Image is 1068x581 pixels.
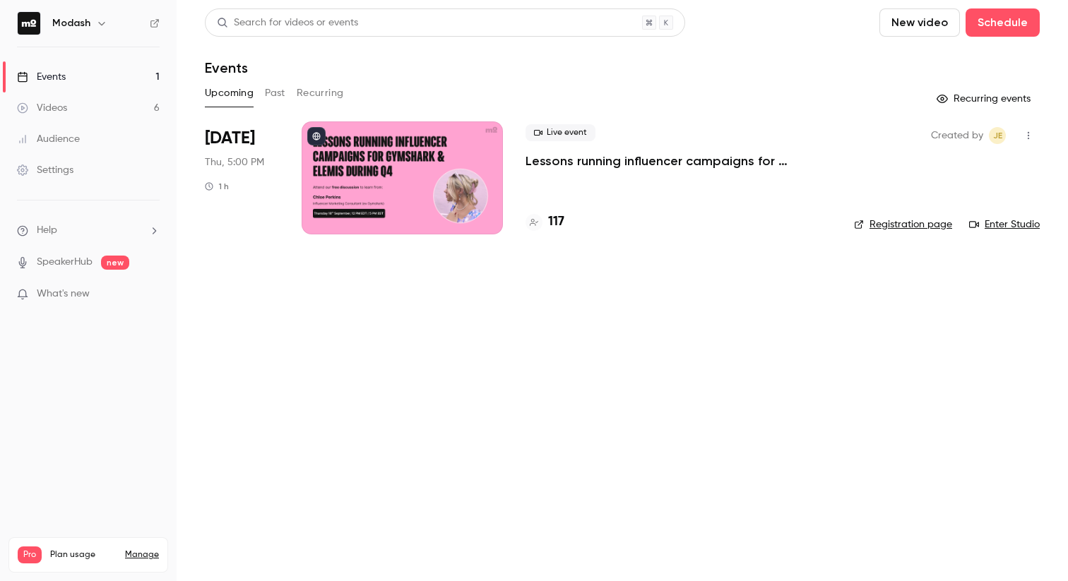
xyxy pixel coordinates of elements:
[17,70,66,84] div: Events
[931,127,983,144] span: Created by
[854,217,952,232] a: Registration page
[17,163,73,177] div: Settings
[18,546,42,563] span: Pro
[205,181,229,192] div: 1 h
[52,16,90,30] h6: Modash
[969,217,1040,232] a: Enter Studio
[101,256,129,270] span: new
[930,88,1040,110] button: Recurring events
[265,82,285,104] button: Past
[17,223,160,238] li: help-dropdown-opener
[17,101,67,115] div: Videos
[205,127,255,150] span: [DATE]
[205,59,248,76] h1: Events
[125,549,159,561] a: Manage
[526,124,595,141] span: Live event
[18,12,40,35] img: Modash
[37,223,57,238] span: Help
[966,8,1040,37] button: Schedule
[217,16,358,30] div: Search for videos or events
[989,127,1006,144] span: Jack Eaton
[993,127,1002,144] span: JE
[17,132,80,146] div: Audience
[37,255,93,270] a: SpeakerHub
[205,121,279,234] div: Sep 18 Thu, 5:00 PM (Europe/London)
[548,212,564,232] h4: 117
[879,8,960,37] button: New video
[297,82,344,104] button: Recurring
[205,82,254,104] button: Upcoming
[50,549,117,561] span: Plan usage
[205,155,264,169] span: Thu, 5:00 PM
[526,212,564,232] a: 117
[526,152,831,169] a: Lessons running influencer campaigns for Gymshark & Elemis during Q4
[37,287,90,301] span: What's new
